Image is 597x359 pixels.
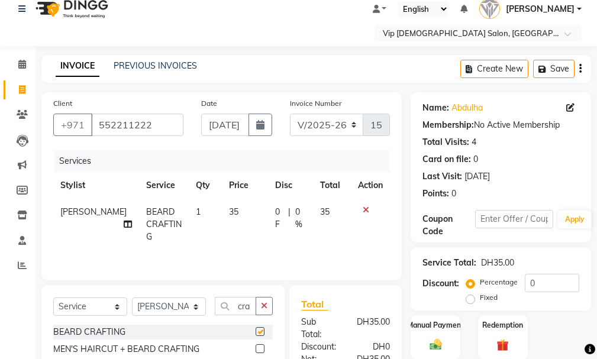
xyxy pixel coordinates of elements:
div: Card on file: [422,153,471,166]
span: 1 [196,206,201,217]
div: No Active Membership [422,119,579,131]
div: [DATE] [464,170,490,183]
div: BEARD CRAFTING [53,326,125,338]
div: Coupon Code [422,213,475,238]
label: Redemption [482,320,523,331]
div: Name: [422,102,449,114]
label: Client [53,98,72,109]
div: 4 [472,136,476,148]
span: 0 F [275,206,284,231]
span: 35 [320,206,330,217]
span: [PERSON_NAME] [506,3,575,15]
input: Enter Offer / Coupon Code [475,210,553,228]
img: _cash.svg [426,338,446,351]
th: Stylist [53,172,139,199]
button: +971 [53,114,92,136]
a: PREVIOUS INVOICES [114,60,197,71]
th: Service [139,172,189,199]
span: 0 % [295,206,306,231]
a: INVOICE [56,56,99,77]
div: Points: [422,187,449,200]
input: Search or Scan [215,297,256,315]
button: Apply [558,211,592,228]
div: DH35.00 [346,316,399,341]
div: MEN'S HAIRCUT + BEARD CRAFTING [53,343,199,355]
div: DH0 [346,341,399,353]
input: Search by Name/Mobile/Email/Code [91,114,183,136]
label: Manual Payment [407,320,464,331]
a: Abdulha [451,102,483,114]
div: Service Total: [422,257,476,269]
th: Price [222,172,268,199]
th: Qty [189,172,222,199]
span: BEARD CRAFTING [146,206,182,242]
img: _gift.svg [493,338,512,352]
label: Invoice Number [290,98,341,109]
div: Last Visit: [422,170,462,183]
div: Membership: [422,119,474,131]
div: Discount: [292,341,346,353]
th: Action [351,172,390,199]
span: | [288,206,291,231]
label: Percentage [480,277,518,287]
span: [PERSON_NAME] [60,206,127,217]
span: Total [301,298,328,311]
button: Create New [460,60,528,78]
button: Save [533,60,575,78]
div: 0 [473,153,478,166]
label: Fixed [480,292,498,303]
label: Date [201,98,217,109]
div: Sub Total: [292,316,346,341]
th: Total [313,172,351,199]
div: Total Visits: [422,136,469,148]
span: 35 [229,206,238,217]
th: Disc [268,172,313,199]
div: DH35.00 [481,257,514,269]
div: 0 [451,187,456,200]
div: Discount: [422,277,459,290]
div: Services [54,150,399,172]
